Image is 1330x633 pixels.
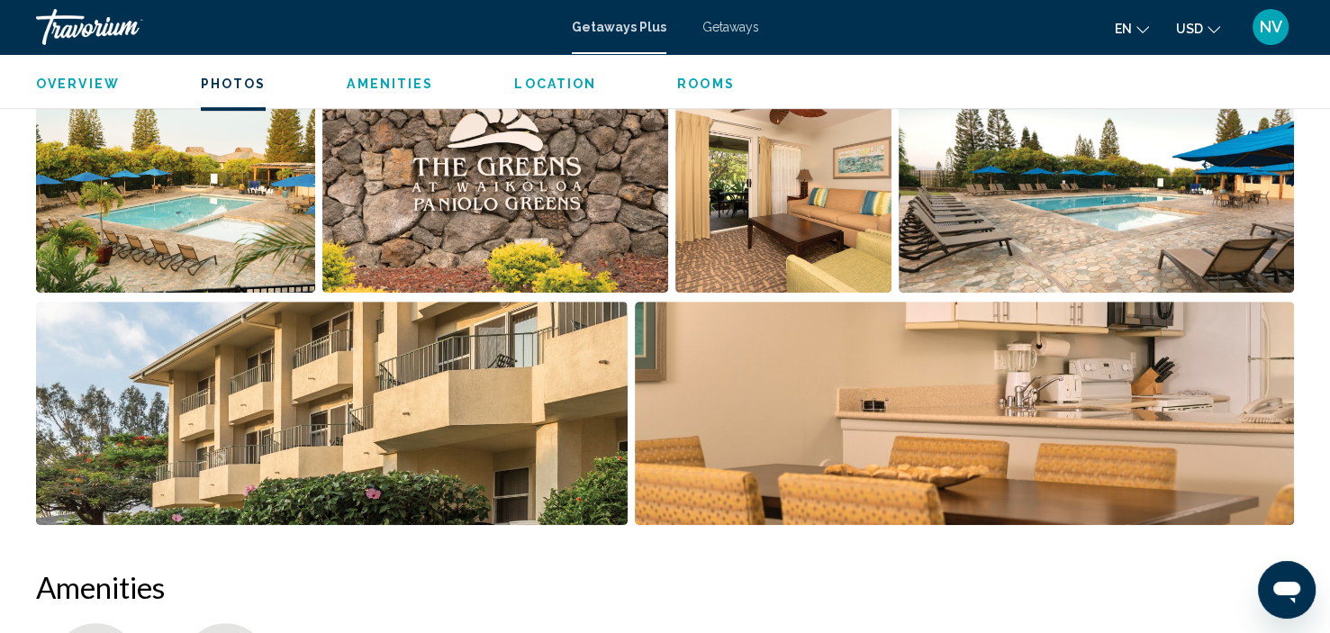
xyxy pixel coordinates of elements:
button: Change language [1115,15,1149,41]
span: Rooms [677,77,735,91]
iframe: Button to launch messaging window [1258,561,1316,619]
span: en [1115,22,1132,36]
a: Travorium [36,9,554,45]
a: Getaways Plus [572,20,666,34]
button: Location [514,76,596,92]
span: NV [1260,18,1282,36]
button: Overview [36,76,120,92]
a: Getaways [702,20,759,34]
button: Open full-screen image slider [635,301,1294,526]
span: Location [514,77,596,91]
button: Open full-screen image slider [322,68,669,294]
button: Change currency [1176,15,1220,41]
span: Overview [36,77,120,91]
button: Open full-screen image slider [36,68,315,294]
button: Rooms [677,76,735,92]
span: Photos [201,77,267,91]
button: Open full-screen image slider [675,68,891,294]
button: Open full-screen image slider [899,68,1295,294]
button: Amenities [347,76,433,92]
span: Amenities [347,77,433,91]
span: USD [1176,22,1203,36]
h2: Amenities [36,569,1294,605]
button: Open full-screen image slider [36,301,628,526]
button: User Menu [1247,8,1294,46]
button: Photos [201,76,267,92]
